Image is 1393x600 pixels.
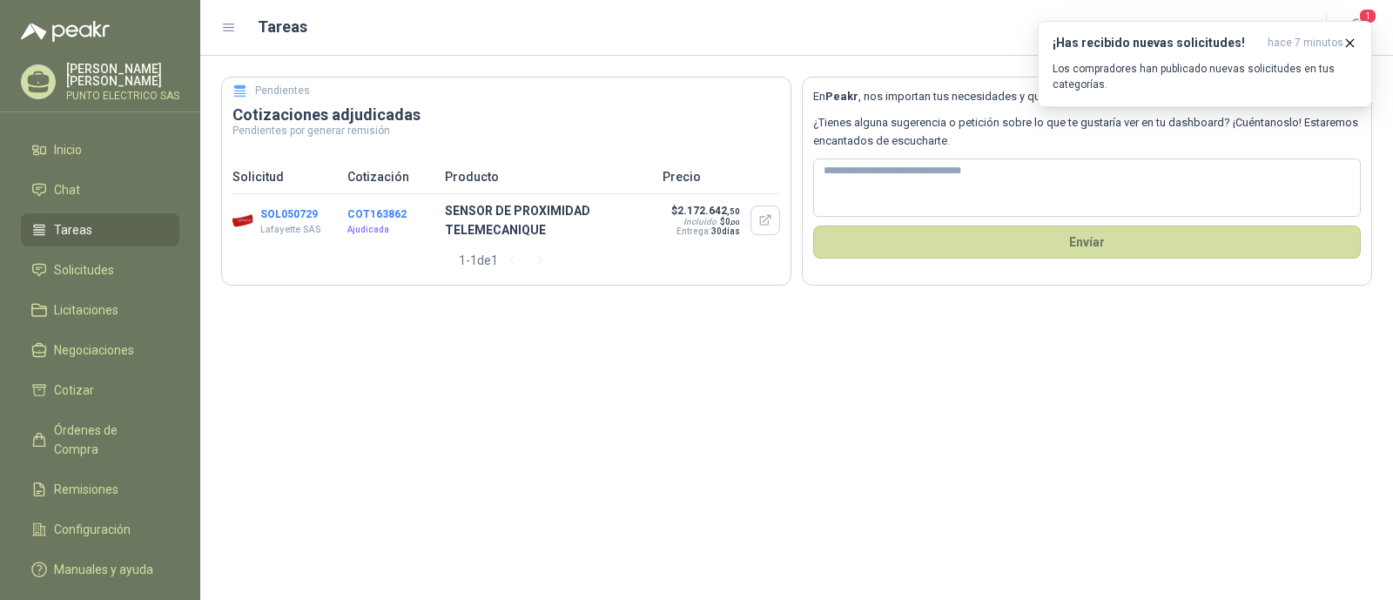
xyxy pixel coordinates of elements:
[445,167,652,186] p: Producto
[1268,36,1343,51] span: hace 7 minutos
[677,205,740,217] span: 2.172.642
[1038,21,1372,107] button: ¡Has recibido nuevas solicitudes!hace 7 minutos Los compradores han publicado nuevas solicitudes ...
[813,114,1361,150] p: ¿Tienes alguna sugerencia o petición sobre lo que te gustaría ver en tu dashboard? ¡Cuéntanoslo! ...
[21,133,179,166] a: Inicio
[347,223,434,237] p: Ajudicada
[54,520,131,539] span: Configuración
[255,83,310,99] h5: Pendientes
[663,167,780,186] p: Precio
[54,260,114,280] span: Solicitudes
[54,381,94,400] span: Cotizar
[720,217,740,226] span: $
[21,334,179,367] a: Negociaciones
[813,88,1361,105] p: En , nos importan tus necesidades y queremos ofrecerte la mejor solución de procurement posible.
[54,480,118,499] span: Remisiones
[347,167,434,186] p: Cotización
[671,226,740,236] p: Entrega:
[66,63,179,87] p: [PERSON_NAME] [PERSON_NAME]
[825,90,858,103] b: Peakr
[21,374,179,407] a: Cotizar
[671,205,740,217] p: $
[232,210,253,231] img: Company Logo
[21,473,179,506] a: Remisiones
[232,167,337,186] p: Solicitud
[21,213,179,246] a: Tareas
[54,180,80,199] span: Chat
[21,553,179,586] a: Manuales y ayuda
[1341,12,1372,44] button: 1
[260,223,320,237] p: Lafayette SAS
[730,219,740,226] span: ,00
[459,246,554,274] div: 1 - 1 de 1
[21,414,179,466] a: Órdenes de Compra
[21,21,110,42] img: Logo peakr
[232,125,780,136] p: Pendientes por generar remisión
[347,208,407,220] button: COT163862
[725,217,740,226] span: 0
[66,91,179,101] p: PUNTO ELECTRICO SAS
[445,201,652,239] p: SENSOR DE PROXIMIDAD TELEMECANIQUE
[1358,8,1377,24] span: 1
[21,173,179,206] a: Chat
[54,560,153,579] span: Manuales y ayuda
[232,104,780,125] h3: Cotizaciones adjudicadas
[711,226,740,236] span: 30 días
[683,217,717,226] div: Incluido
[54,220,92,239] span: Tareas
[21,253,179,287] a: Solicitudes
[21,513,179,546] a: Configuración
[727,206,740,216] span: ,50
[54,140,82,159] span: Inicio
[54,300,118,320] span: Licitaciones
[54,340,134,360] span: Negociaciones
[260,208,318,220] button: SOL050729
[21,293,179,327] a: Licitaciones
[54,421,163,459] span: Órdenes de Compra
[813,226,1361,259] button: Envíar
[1053,61,1357,92] p: Los compradores han publicado nuevas solicitudes en tus categorías.
[1053,36,1261,51] h3: ¡Has recibido nuevas solicitudes!
[258,15,307,39] h1: Tareas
